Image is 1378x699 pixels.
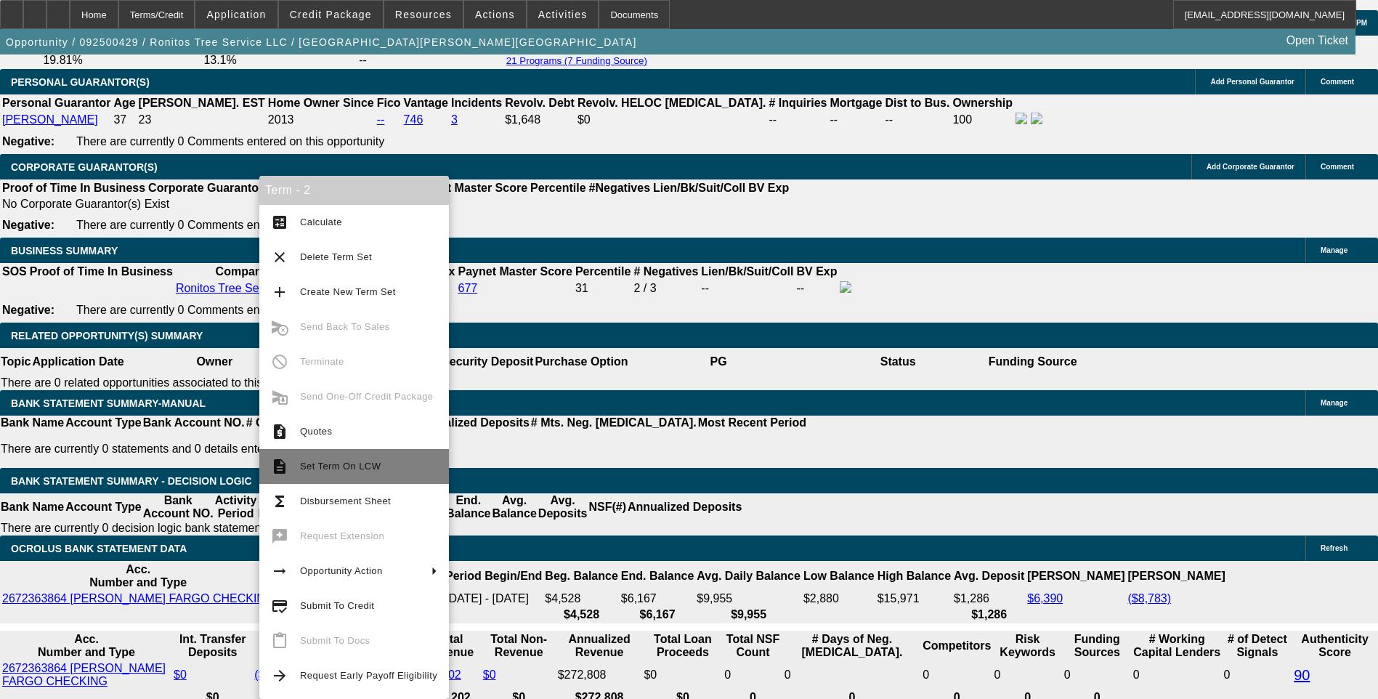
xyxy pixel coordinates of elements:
th: Annualized Revenue [557,632,642,660]
td: $4,528 [544,591,618,606]
span: Submit To Credit [300,600,374,611]
button: Credit Package [279,1,383,28]
span: BANK STATEMENT SUMMARY-MANUAL [11,397,206,409]
th: High Balance [877,562,952,590]
span: Manage [1321,246,1347,254]
th: Funding Source [988,348,1078,376]
span: Delete Term Set [300,251,372,262]
span: OCROLUS BANK STATEMENT DATA [11,543,187,554]
span: Opportunity / 092500429 / Ronitos Tree Service LLC / [GEOGRAPHIC_DATA][PERSON_NAME][GEOGRAPHIC_DATA] [6,36,637,48]
b: Percentile [530,182,585,194]
th: Acc. Number and Type [1,632,171,660]
b: Vantage [404,97,448,109]
a: [PERSON_NAME] [2,113,98,126]
span: Actions [475,9,515,20]
td: 0 [784,661,920,689]
th: Account Type [65,416,142,430]
td: 100 [952,112,1013,128]
td: $0 [643,661,722,689]
a: 677 [458,282,478,294]
td: $6,167 [620,591,694,606]
th: End. Balance [620,562,694,590]
th: Low Balance [803,562,875,590]
b: Ownership [952,97,1013,109]
th: Funding Sources [1063,632,1131,660]
th: NSF(#) [588,493,627,521]
p: There are currently 0 statements and 0 details entered on this opportunity [1,443,806,456]
b: Company [216,265,269,278]
a: $68,202 [419,668,461,681]
b: [PERSON_NAME]. EST [139,97,265,109]
span: Create New Term Set [300,286,396,297]
button: Activities [527,1,599,28]
span: There are currently 0 Comments entered on this opportunity [76,219,384,231]
th: Period Begin/End [445,562,543,590]
mat-icon: calculate [271,214,288,231]
b: Negative: [2,219,54,231]
th: $1,286 [953,607,1025,622]
b: Paynet Master Score [413,182,527,194]
th: End. Balance [445,493,491,521]
button: Resources [384,1,463,28]
th: Int. Transfer Withdrawals [254,632,352,660]
b: Personal Guarantor [2,97,110,109]
span: Add Corporate Guarantor [1207,163,1294,171]
b: Lien/Bk/Suit/Coll [701,265,793,278]
b: #Negatives [589,182,651,194]
div: $272,808 [558,668,641,682]
th: Bank Account NO. [142,493,214,521]
th: Annualized Deposits [414,416,530,430]
span: Add Personal Guarantor [1210,78,1294,86]
button: 21 Programs (7 Funding Source) [502,54,652,67]
span: Manage [1321,399,1347,407]
mat-icon: description [271,458,288,475]
span: Bank Statement Summary - Decision Logic [11,475,252,487]
th: Risk Keywords [993,632,1061,660]
th: Avg. Daily Balance [696,562,801,590]
img: facebook-icon.png [840,281,851,293]
th: Authenticity Score [1293,632,1377,660]
span: Comment [1321,163,1354,171]
mat-icon: functions [271,493,288,510]
b: # Inquiries [769,97,827,109]
b: Home Owner Since [268,97,374,109]
b: BV Exp [796,265,837,278]
b: Dist to Bus. [885,97,950,109]
div: Term - 2 [259,176,449,205]
th: Beg. Balance [544,562,618,590]
mat-icon: add [271,283,288,301]
a: Ronitos Tree Service LLC [176,282,308,294]
b: Percentile [575,265,631,278]
a: Open Ticket [1281,28,1354,53]
a: 3 [451,113,458,126]
mat-icon: credit_score [271,597,288,615]
td: 23 [138,112,266,128]
span: Resources [395,9,452,20]
th: Activity Period [214,493,258,521]
mat-icon: arrow_right_alt [271,562,288,580]
mat-icon: request_quote [271,423,288,440]
th: Avg. Deposit [953,562,1025,590]
b: Age [113,97,135,109]
td: [DATE] - [DATE] [445,591,543,606]
th: Avg. Balance [491,493,537,521]
td: $0 [577,112,767,128]
b: BV Exp [748,182,789,194]
span: Disbursement Sheet [300,496,391,506]
th: Proof of Time In Business [1,181,146,195]
th: Total Non-Revenue [482,632,556,660]
th: $9,955 [696,607,801,622]
td: $2,880 [803,591,875,606]
td: 0 [1063,661,1131,689]
td: $1,648 [504,112,575,128]
span: Application [206,9,266,20]
img: linkedin-icon.png [1031,113,1042,124]
span: BUSINESS SUMMARY [11,245,118,256]
td: 13.1% [203,53,357,68]
td: -- [700,280,794,296]
th: [PERSON_NAME] [1026,562,1125,590]
th: Security Deposit [441,348,534,376]
a: -- [377,113,385,126]
b: Revolv. Debt [505,97,575,109]
b: Fico [377,97,401,109]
